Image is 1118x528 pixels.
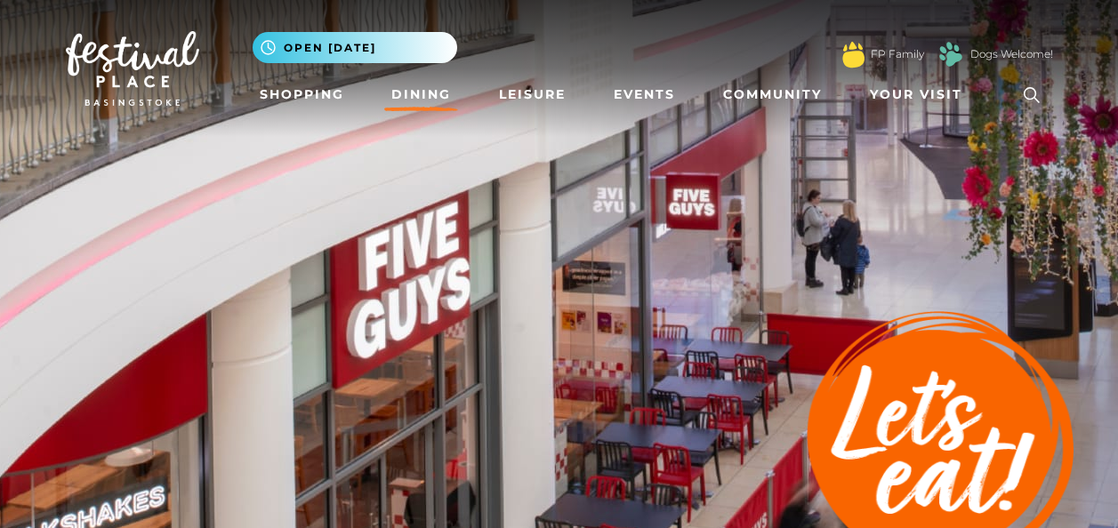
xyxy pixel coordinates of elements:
[384,78,458,111] a: Dining
[870,85,962,104] span: Your Visit
[970,46,1053,62] a: Dogs Welcome!
[66,31,199,106] img: Festival Place Logo
[863,78,978,111] a: Your Visit
[871,46,924,62] a: FP Family
[492,78,573,111] a: Leisure
[607,78,682,111] a: Events
[253,32,457,63] button: Open [DATE]
[716,78,829,111] a: Community
[284,40,376,56] span: Open [DATE]
[253,78,351,111] a: Shopping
